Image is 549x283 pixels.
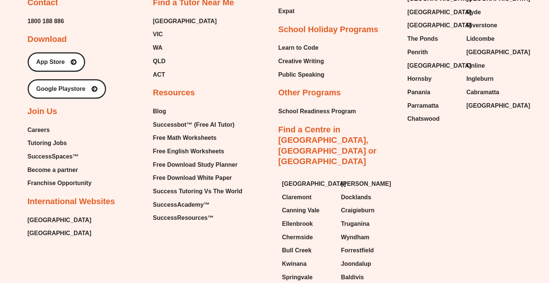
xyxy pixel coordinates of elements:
h2: Other Programs [278,87,341,98]
a: Baldivis [341,272,393,283]
a: Craigieburn [341,205,393,216]
a: Expat [278,6,314,17]
a: [GEOGRAPHIC_DATA] [28,228,91,239]
span: Online [466,60,485,71]
span: Free Download White Paper [153,172,232,184]
span: Cabramatta [466,87,499,98]
a: SuccessSpaces™ [28,151,92,162]
h2: Download [28,34,67,45]
a: [GEOGRAPHIC_DATA] [466,47,518,58]
span: Become a partner [28,164,78,176]
a: Hornsby [407,73,459,84]
a: Springvale [282,272,334,283]
span: Ellenbrook [282,218,313,230]
span: SuccessResources™ [153,212,214,224]
span: ACT [153,69,165,80]
h2: School Holiday Programs [278,24,378,35]
span: Truganina [341,218,369,230]
h2: Join Us [28,106,57,117]
span: Canning Vale [282,205,319,216]
a: School Readiness Program [278,106,356,117]
a: Ellenbrook [282,218,334,230]
a: App Store [28,52,85,72]
a: [GEOGRAPHIC_DATA] [466,100,518,111]
span: Penrith [407,47,428,58]
a: SuccessResources™ [153,212,242,224]
a: Docklands [341,192,393,203]
span: Franchise Opportunity [28,178,92,189]
span: Parramatta [407,100,439,111]
span: Success Tutoring Vs The World [153,186,242,197]
span: Learn to Code [278,42,319,53]
a: Become a partner [28,164,92,176]
span: Lidcombe [466,33,495,44]
span: Free Download Study Planner [153,159,238,170]
span: Blog [153,106,166,117]
span: SuccessSpaces™ [28,151,79,162]
span: [GEOGRAPHIC_DATA] [407,20,471,31]
span: Claremont [282,192,311,203]
a: Truganina [341,218,393,230]
span: The Ponds [407,33,438,44]
a: Riverstone [466,20,518,31]
a: Learn to Code [278,42,325,53]
span: Hornsby [407,73,432,84]
a: Creative Writing [278,56,325,67]
a: WA [153,42,217,53]
span: [PERSON_NAME] [341,178,391,190]
a: Forrestfield [341,245,393,256]
span: Ingleburn [466,73,494,84]
a: Cabramatta [466,87,518,98]
span: Wyndham [341,232,369,243]
a: [GEOGRAPHIC_DATA] [282,178,334,190]
a: Penrith [407,47,459,58]
span: Riverstone [466,20,497,31]
h2: Resources [153,87,195,98]
a: [PERSON_NAME] [341,178,393,190]
span: Panania [407,87,430,98]
a: Parramatta [407,100,459,111]
a: Blog [153,106,242,117]
a: QLD [153,56,217,67]
a: [GEOGRAPHIC_DATA] [407,20,459,31]
a: Chatswood [407,113,459,124]
span: [GEOGRAPHIC_DATA] [466,47,530,58]
div: Chat Widget [421,199,549,283]
span: Careers [28,124,50,136]
span: 1800 188 886 [28,16,64,27]
span: QLD [153,56,165,67]
a: Lidcombe [466,33,518,44]
span: SuccessAcademy™ [153,199,210,210]
span: WA [153,42,162,53]
a: Find a Centre in [GEOGRAPHIC_DATA], [GEOGRAPHIC_DATA] or [GEOGRAPHIC_DATA] [278,125,376,166]
a: Tutoring Jobs [28,138,92,149]
a: Public Speaking [278,69,325,80]
span: Bull Creek [282,245,311,256]
a: Panania [407,87,459,98]
a: Careers [28,124,92,136]
h2: International Websites [28,196,115,207]
a: Online [466,60,518,71]
a: Kwinana [282,258,334,270]
a: Canning Vale [282,205,334,216]
span: Kwinana [282,258,307,270]
a: Bull Creek [282,245,334,256]
span: [GEOGRAPHIC_DATA] [407,60,471,71]
span: Forrestfield [341,245,374,256]
span: Chatswood [407,113,440,124]
span: App Store [36,59,65,65]
span: Ryde [466,7,481,18]
a: Successbot™ (Free AI Tutor) [153,119,242,130]
span: Springvale [282,272,313,283]
a: Free Download Study Planner [153,159,242,170]
a: Free Math Worksheets [153,132,242,144]
span: Chermside [282,232,313,243]
a: Ingleburn [466,73,518,84]
a: Free Download White Paper [153,172,242,184]
a: Ryde [466,7,518,18]
a: [GEOGRAPHIC_DATA] [28,215,91,226]
span: Joondalup [341,258,371,270]
span: [GEOGRAPHIC_DATA] [282,178,346,190]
